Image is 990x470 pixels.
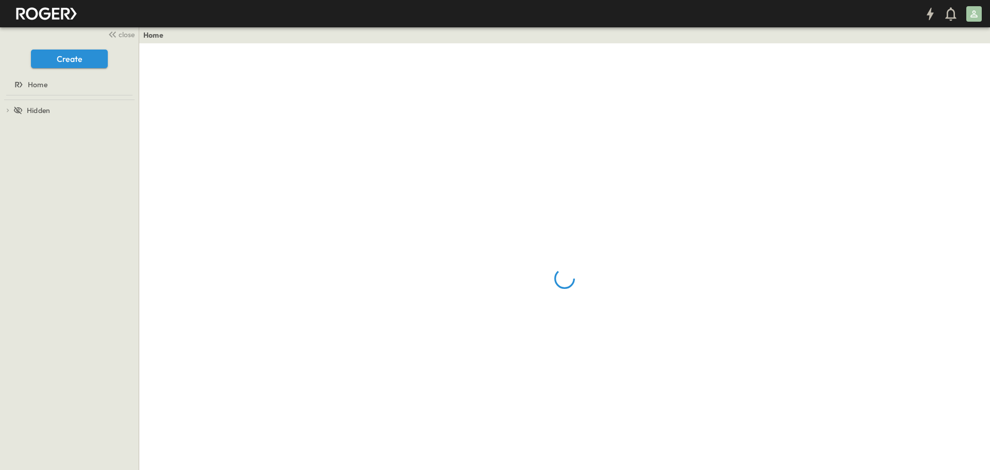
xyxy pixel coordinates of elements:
[143,30,170,40] nav: breadcrumbs
[143,30,163,40] a: Home
[28,79,47,90] span: Home
[2,77,135,92] a: Home
[27,105,50,116] span: Hidden
[104,27,137,41] button: close
[119,29,135,40] span: close
[31,50,108,68] button: Create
